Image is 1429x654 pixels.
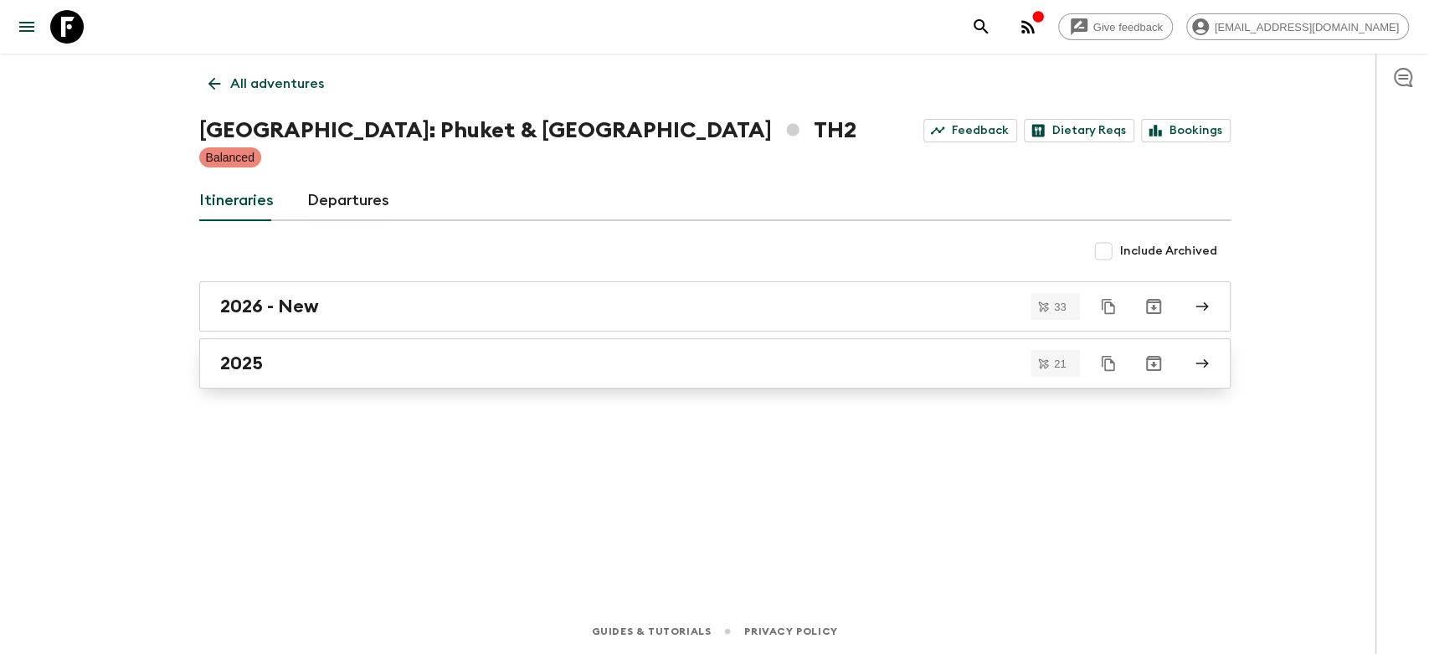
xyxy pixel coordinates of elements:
[206,149,254,166] p: Balanced
[199,181,274,221] a: Itineraries
[230,74,324,94] p: All adventures
[307,181,389,221] a: Departures
[220,296,319,317] h2: 2026 - New
[1205,21,1408,33] span: [EMAIL_ADDRESS][DOMAIN_NAME]
[1186,13,1409,40] div: [EMAIL_ADDRESS][DOMAIN_NAME]
[591,622,711,641] a: Guides & Tutorials
[10,10,44,44] button: menu
[1058,13,1173,40] a: Give feedback
[923,119,1017,142] a: Feedback
[744,622,837,641] a: Privacy Policy
[1120,243,1217,260] span: Include Archived
[199,67,333,100] a: All adventures
[199,114,856,147] h1: [GEOGRAPHIC_DATA]: Phuket & [GEOGRAPHIC_DATA] TH2
[220,353,263,374] h2: 2025
[1093,348,1123,378] button: Duplicate
[1044,358,1076,369] span: 21
[1084,21,1172,33] span: Give feedback
[1093,291,1123,322] button: Duplicate
[1137,347,1170,380] button: Archive
[1141,119,1231,142] a: Bookings
[199,281,1231,332] a: 2026 - New
[1044,301,1076,312] span: 33
[964,10,998,44] button: search adventures
[1137,290,1170,323] button: Archive
[199,338,1231,389] a: 2025
[1024,119,1134,142] a: Dietary Reqs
